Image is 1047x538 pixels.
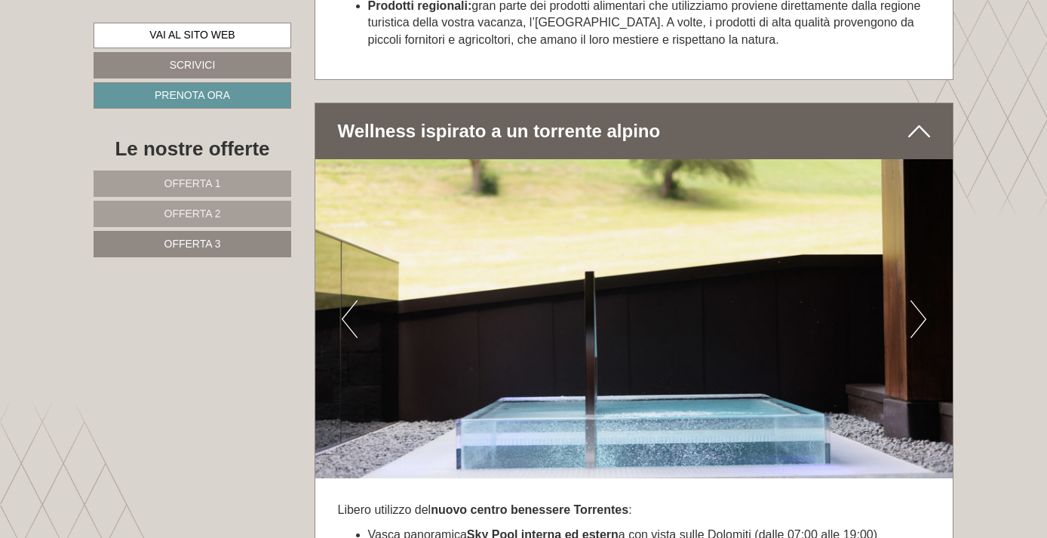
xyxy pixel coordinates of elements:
[431,503,628,516] strong: nuovo centro benessere Torrentes
[342,300,358,338] button: Previous
[94,23,291,48] a: Vai al sito web
[315,103,953,159] div: Wellness ispirato a un torrente alpino
[910,300,926,338] button: Next
[94,52,291,78] a: Scrivici
[94,82,291,109] a: Prenota ora
[164,208,221,220] span: Offerta 2
[164,177,221,189] span: Offerta 1
[94,135,291,163] div: Le nostre offerte
[338,502,931,519] p: Libero utilizzo del :
[164,238,221,250] span: Offerta 3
